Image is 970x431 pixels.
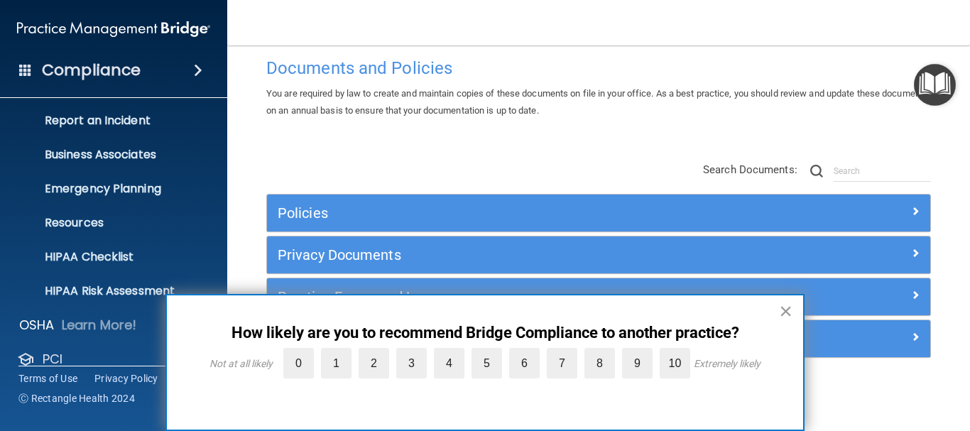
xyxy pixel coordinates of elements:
label: 1 [321,348,352,378]
p: HIPAA Checklist [9,250,203,264]
label: 2 [359,348,389,378]
p: Report an Incident [9,114,203,128]
span: You are required by law to create and maintain copies of these documents on file in your office. ... [266,88,928,116]
h5: Privacy Documents [278,247,754,263]
img: ic-search.3b580494.png [810,165,823,178]
p: PCI [43,351,62,368]
label: 3 [396,348,427,378]
span: Ⓒ Rectangle Health 2024 [18,391,135,405]
p: Resources [9,216,203,230]
h4: Compliance [42,60,141,80]
label: 0 [283,348,314,378]
span: Search Documents: [703,163,797,176]
h4: Documents and Policies [266,59,931,77]
div: Extremely likely [694,358,761,369]
p: How likely are you to recommend Bridge Compliance to another practice? [195,324,775,342]
a: Terms of Use [18,371,77,386]
div: Not at all likely [209,358,273,369]
input: Search [834,160,931,182]
p: Emergency Planning [9,182,203,196]
button: Open Resource Center [914,64,956,106]
p: Business Associates [9,148,203,162]
label: 6 [509,348,540,378]
h5: Policies [278,205,754,221]
p: HIPAA Risk Assessment [9,284,203,298]
img: PMB logo [17,15,210,43]
label: 7 [547,348,577,378]
h5: Practice Forms and Logs [278,289,754,305]
label: 4 [434,348,464,378]
label: 8 [584,348,615,378]
label: 9 [622,348,653,378]
button: Close [779,300,792,322]
a: Privacy Policy [94,371,158,386]
label: 10 [660,348,690,378]
p: OSHA [19,317,55,334]
p: Learn More! [62,317,137,334]
label: 5 [472,348,502,378]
